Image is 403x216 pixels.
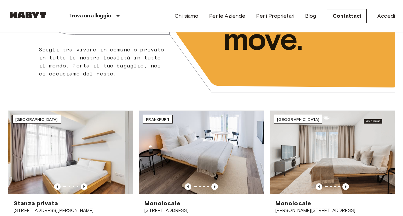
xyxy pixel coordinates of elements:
[211,183,218,190] button: Previous image
[54,183,61,190] button: Previous image
[8,12,48,18] img: Habyt
[209,12,245,20] a: Per le Aziende
[270,111,395,194] img: Marketing picture of unit DE-01-492-301-001
[277,117,320,122] span: [GEOGRAPHIC_DATA]
[8,111,133,194] img: Marketing picture of unit SG-01-003-012-01
[175,12,198,20] a: Chi siamo
[39,46,167,78] p: Scegli tra vivere in comune o privato in tutte le nostre località in tutto il mondo. Porta il tuo...
[69,12,111,20] p: Trova un alloggio
[185,183,191,190] button: Previous image
[275,207,389,214] span: [PERSON_NAME][STREET_ADDRESS]
[342,183,349,190] button: Previous image
[144,207,258,214] span: [STREET_ADDRESS]
[81,183,87,190] button: Previous image
[146,117,169,122] span: Frankfurt
[144,199,180,207] span: Monolocale
[327,9,367,23] a: Contattaci
[15,117,58,122] span: [GEOGRAPHIC_DATA]
[316,183,322,190] button: Previous image
[377,12,395,20] a: Accedi
[14,199,58,207] span: Stanza privata
[256,12,294,20] a: Per i Proprietari
[305,12,316,20] a: Blog
[14,207,128,214] span: [STREET_ADDRESS][PERSON_NAME]
[139,111,264,194] img: Marketing picture of unit DE-04-001-012-01H
[275,199,311,207] span: Monolocale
